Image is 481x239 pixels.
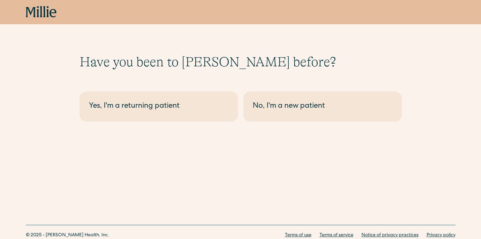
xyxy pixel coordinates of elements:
[285,232,311,239] a: Terms of use
[362,232,419,239] a: Notice of privacy practices
[26,232,109,239] div: © 2025 - [PERSON_NAME] Health, Inc.
[320,232,353,239] a: Terms of service
[80,92,238,122] a: Yes, I'm a returning patient
[427,232,455,239] a: Privacy policy
[253,101,392,112] div: No, I'm a new patient
[80,54,402,70] h1: Have you been to [PERSON_NAME] before?
[243,92,402,122] a: No, I'm a new patient
[89,101,229,112] div: Yes, I'm a returning patient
